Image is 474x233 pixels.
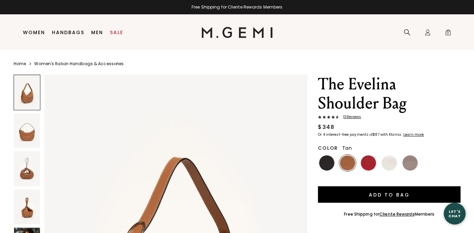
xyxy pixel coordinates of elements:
a: Home [14,61,26,67]
a: Women [23,30,45,35]
img: M.Gemi [201,27,273,38]
klarna-placement-style-body: with Klarna [380,132,402,137]
klarna-placement-style-amount: $87 [373,132,379,137]
a: 13Reviews [318,115,460,120]
a: Sale [110,30,123,35]
span: 0 [445,30,451,37]
img: Cardinal Red [361,155,376,171]
div: Free Shipping for Members [344,212,434,217]
a: Learn more [403,133,424,137]
img: The Evelina Shoulder Bag [14,151,40,186]
button: Add to Bag [318,186,460,203]
img: The Evelina Shoulder Bag [14,189,40,224]
klarna-placement-style-cta: Learn more [403,132,424,137]
img: Light Mushroom [402,155,418,171]
div: $348 [318,123,334,131]
img: Tan [340,155,355,171]
klarna-placement-style-body: Or 4 interest-free payments of [318,132,373,137]
a: Cliente Rewards [379,211,415,217]
span: 13 Review s [339,115,361,119]
a: Handbags [52,30,84,35]
span: Tan [342,145,352,151]
img: Black [319,155,334,171]
h1: The Evelina Shoulder Bag [318,75,460,113]
img: The Evelina Shoulder Bag [14,113,40,148]
img: Ivory [381,155,397,171]
div: Let's Chat [444,209,465,218]
a: Men [91,30,103,35]
a: Women's Italian Handbags & Accessories [34,61,124,67]
h2: Color [318,145,338,151]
